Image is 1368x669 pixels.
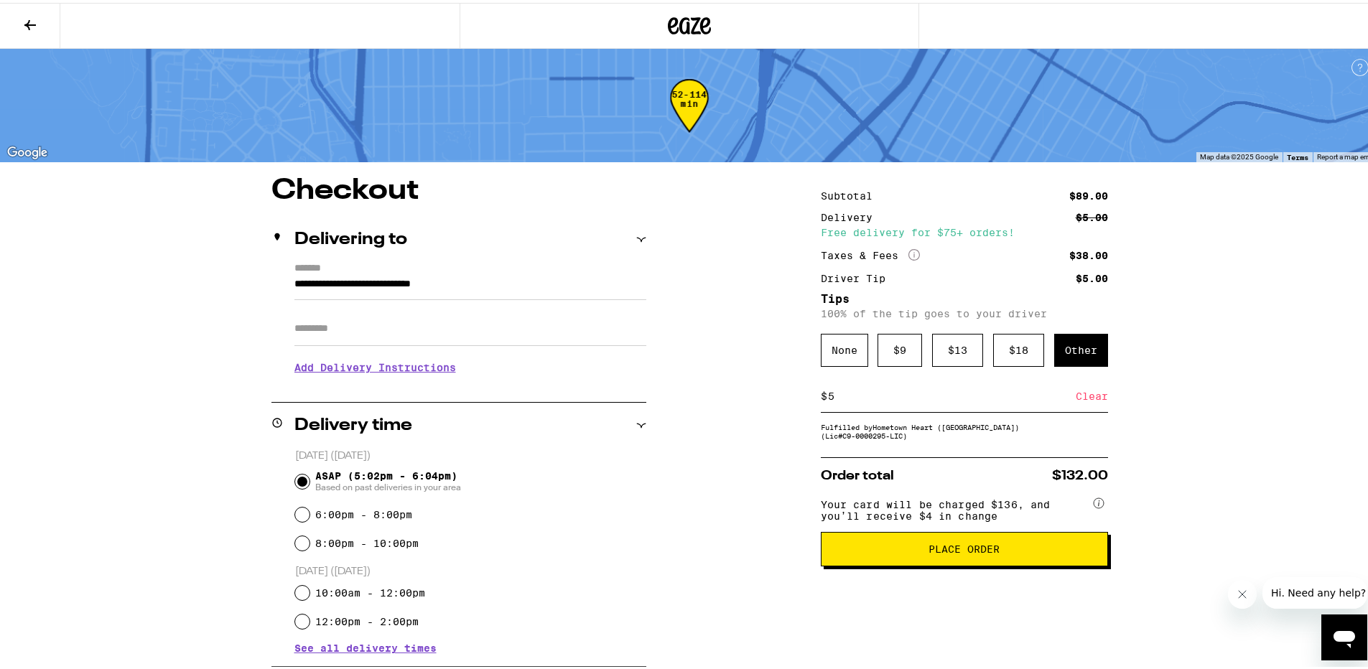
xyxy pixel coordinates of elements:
[295,562,646,576] p: [DATE] ([DATE])
[821,225,1108,235] div: Free delivery for $75+ orders!
[821,291,1108,302] h5: Tips
[821,271,895,281] div: Driver Tip
[294,381,646,393] p: We'll contact you at [PHONE_NUMBER] when we arrive
[295,446,646,460] p: [DATE] ([DATE])
[821,246,920,259] div: Taxes & Fees
[4,141,51,159] a: Open this area in Google Maps (opens a new window)
[315,506,412,518] label: 6:00pm - 8:00pm
[315,479,461,490] span: Based on past deliveries in your area
[315,535,419,546] label: 8:00pm - 10:00pm
[1200,150,1278,158] span: Map data ©2025 Google
[821,378,827,409] div: $
[4,141,51,159] img: Google
[1287,150,1308,159] a: Terms
[294,348,646,381] h3: Add Delivery Instructions
[1054,331,1108,364] div: Other
[821,491,1091,519] span: Your card will be charged $136, and you’ll receive $4 in change
[878,331,922,364] div: $ 9
[670,87,709,141] div: 52-114 min
[1076,378,1108,409] div: Clear
[294,414,412,431] h2: Delivery time
[1321,612,1367,658] iframe: Button to launch messaging window
[1076,210,1108,220] div: $5.00
[1052,467,1108,479] span: $132.00
[1228,577,1257,606] iframe: Close message
[932,331,983,364] div: $ 13
[821,305,1108,317] p: 100% of the tip goes to your driver
[1069,248,1108,258] div: $38.00
[315,613,419,624] label: 12:00pm - 2:00pm
[821,529,1108,563] button: Place Order
[1076,271,1108,281] div: $5.00
[821,188,883,198] div: Subtotal
[821,467,894,479] span: Order total
[821,210,883,220] div: Delivery
[315,584,425,596] label: 10:00am - 12:00pm
[271,174,646,202] h1: Checkout
[827,387,1076,400] input: 0
[294,640,437,650] button: See all delivery times
[929,541,1000,551] span: Place Order
[315,467,461,490] span: ASAP (5:02pm - 6:04pm)
[993,331,1044,364] div: $ 18
[1262,574,1367,606] iframe: Message from company
[294,228,407,245] h2: Delivering to
[1069,188,1108,198] div: $89.00
[821,331,868,364] div: None
[821,420,1108,437] div: Fulfilled by Hometown Heart ([GEOGRAPHIC_DATA]) (Lic# C9-0000295-LIC )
